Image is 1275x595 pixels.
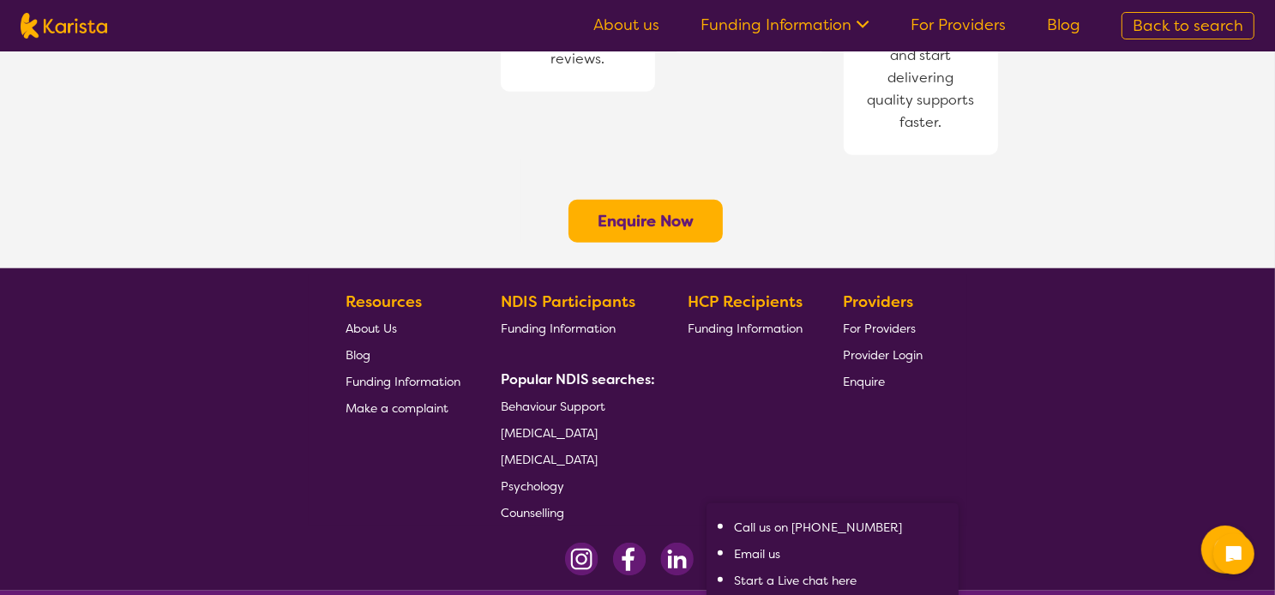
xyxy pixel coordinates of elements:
b: Popular NDIS searches: [501,370,655,388]
a: Psychology [501,472,648,499]
span: [MEDICAL_DATA] [501,425,598,441]
a: About us [593,15,659,35]
span: Back to search [1133,15,1243,36]
a: About Us [346,315,460,341]
b: Resources [346,291,422,312]
a: Call us on [PHONE_NUMBER] [734,520,902,535]
span: Psychology [501,478,564,494]
img: LinkedIn [660,543,694,576]
span: About Us [346,321,397,336]
a: Enquire Now [598,211,694,231]
span: Make a complaint [346,400,448,416]
span: Funding Information [501,321,616,336]
a: Email us [734,546,780,562]
span: Enquire [843,374,885,389]
a: [MEDICAL_DATA] [501,419,648,446]
span: Counselling [501,505,564,520]
a: Back to search [1122,12,1254,39]
a: Make a complaint [346,394,460,421]
a: [MEDICAL_DATA] [501,446,648,472]
button: Channel Menu [1201,526,1249,574]
img: Karista logo [21,13,107,39]
b: Providers [843,291,913,312]
a: For Providers [843,315,923,341]
a: For Providers [911,15,1006,35]
span: [MEDICAL_DATA] [501,452,598,467]
a: Enquire [843,368,923,394]
a: Funding Information [701,15,869,35]
a: Funding Information [346,368,460,394]
span: Behaviour Support [501,399,605,414]
b: HCP Recipients [688,291,803,312]
a: Blog [346,341,460,368]
a: Counselling [501,499,648,526]
a: Funding Information [688,315,803,341]
b: NDIS Participants [501,291,635,312]
img: Instagram [565,543,598,576]
span: Blog [346,347,370,363]
a: Provider Login [843,341,923,368]
span: For Providers [843,321,916,336]
span: Provider Login [843,347,923,363]
button: Enquire Now [568,200,723,243]
span: Funding Information [688,321,803,336]
a: Funding Information [501,315,648,341]
img: Facebook [612,543,647,576]
a: Start a Live chat here [734,573,857,588]
a: Behaviour Support [501,393,648,419]
a: Blog [1047,15,1080,35]
span: Funding Information [346,374,460,389]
